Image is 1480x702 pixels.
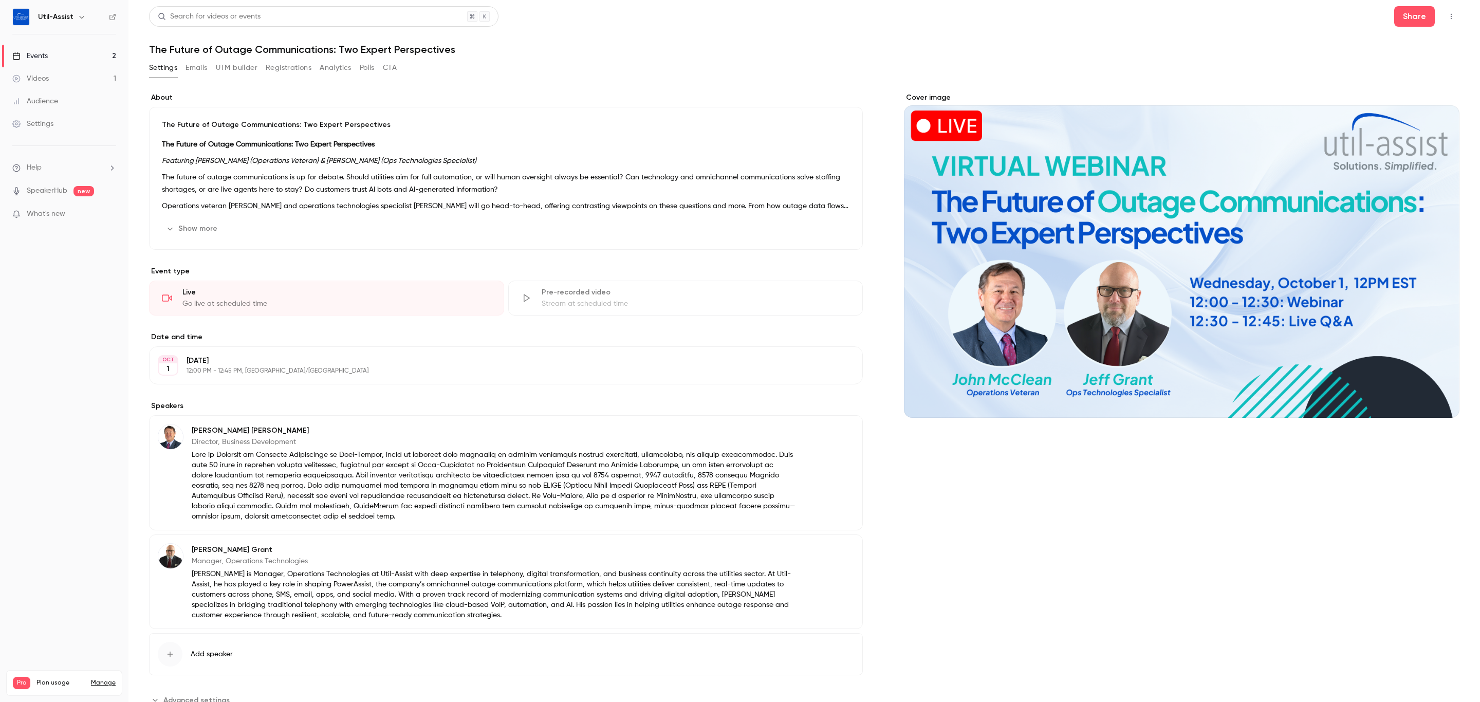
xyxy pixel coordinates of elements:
p: Manager, Operations Technologies [192,556,796,566]
p: [DATE] [187,356,808,366]
a: Manage [91,679,116,687]
div: Jeff Grant[PERSON_NAME] GrantManager, Operations Technologies[PERSON_NAME] is Manager, Operations... [149,534,863,629]
p: Operations veteran [PERSON_NAME] and operations technologies specialist [PERSON_NAME] will go hea... [162,200,850,212]
button: CTA [383,60,397,76]
span: Plan usage [36,679,85,687]
label: Cover image [904,93,1459,103]
p: [PERSON_NAME] [PERSON_NAME] [192,426,796,436]
img: Jeff Grant [158,544,183,568]
button: Registrations [266,60,311,76]
div: Videos [12,73,49,84]
p: 1 [166,364,170,374]
img: Util-Assist [13,9,29,25]
div: LiveGo live at scheduled time [149,281,504,316]
p: Event type [149,266,863,276]
div: Live [182,287,491,298]
a: SpeakerHub [27,186,67,196]
button: Share [1394,6,1435,27]
button: Add speaker [149,633,863,675]
p: [PERSON_NAME] is Manager, Operations Technologies at Util-Assist with deep expertise in telephony... [192,569,796,620]
div: OCT [159,356,177,363]
span: What's new [27,209,65,219]
p: 12:00 PM - 12:45 PM, [GEOGRAPHIC_DATA]/[GEOGRAPHIC_DATA] [187,367,808,375]
img: John McClean [158,424,183,449]
span: new [73,186,94,196]
p: The future of outage communications is up for debate. Should utilities aim for full automation, o... [162,171,850,196]
iframe: Noticeable Trigger [104,210,116,219]
p: The Future of Outage Communications: Two Expert Perspectives [162,120,850,130]
div: Audience [12,96,58,106]
p: Director, Business Development [192,437,796,447]
strong: The Future of Outage Communications: Two Expert Perspectives [162,141,375,148]
div: Events [12,51,48,61]
div: Pre-recorded video [542,287,850,298]
section: Cover image [904,93,1459,418]
p: Lore ip Dolorsit am Consecte Adipiscinge se Doei-Tempor, incid ut laboreet dolo magnaaliq en admi... [192,450,796,522]
div: Go live at scheduled time [182,299,491,309]
label: About [149,93,863,103]
div: John McClean[PERSON_NAME] [PERSON_NAME]Director, Business DevelopmentLore ip Dolorsit am Consecte... [149,415,863,530]
button: Show more [162,220,224,237]
button: Emails [186,60,207,76]
div: Settings [12,119,53,129]
div: Search for videos or events [158,11,261,22]
span: Add speaker [191,649,233,659]
span: Help [27,162,42,173]
button: Polls [360,60,375,76]
em: Featuring [PERSON_NAME] (Operations Veteran) & [PERSON_NAME] (Ops Technologies Specialist) [162,157,476,164]
label: Speakers [149,401,863,411]
h1: The Future of Outage Communications: Two Expert Perspectives [149,43,1459,56]
div: Pre-recorded videoStream at scheduled time [508,281,863,316]
button: Analytics [320,60,351,76]
p: [PERSON_NAME] Grant [192,545,796,555]
li: help-dropdown-opener [12,162,116,173]
button: Settings [149,60,177,76]
label: Date and time [149,332,863,342]
button: UTM builder [216,60,257,76]
span: Pro [13,677,30,689]
div: Stream at scheduled time [542,299,850,309]
h6: Util-Assist [38,12,73,22]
